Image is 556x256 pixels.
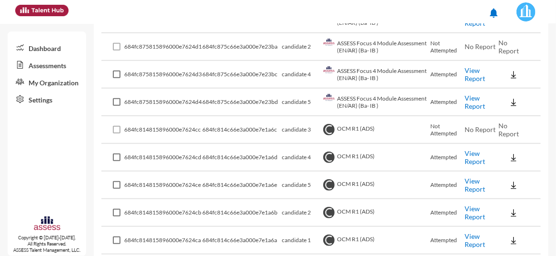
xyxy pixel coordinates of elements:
[465,66,486,82] a: View Report
[465,205,486,221] a: View Report
[124,144,202,172] td: 684fc814815896000e7624cd
[431,144,465,172] td: Attempted
[431,227,465,255] td: Attempted
[321,116,431,144] td: OCM R1 (ADS)
[465,42,496,51] span: No Report
[8,73,86,91] a: My Organization
[8,235,86,253] p: Copyright © [DATE]-[DATE]. All Rights Reserved. ASSESS Talent Management, LLC.
[465,94,486,110] a: View Report
[124,172,202,199] td: 684fc814815896000e7624ce
[124,199,202,227] td: 684fc814815896000e7624cb
[202,227,282,255] td: 684fc814c66e3a000e7e1a6a
[282,227,321,255] td: candidate 1
[321,61,431,89] td: ASSESS Focus 4 Module Assessment (EN/AR) (Ba- IB )
[124,89,202,116] td: 684fc875815896000e7624d4
[431,33,465,61] td: Not Attempted
[321,199,431,227] td: OCM R1 (ADS)
[282,61,321,89] td: candidate 4
[321,144,431,172] td: OCM R1 (ADS)
[282,116,321,144] td: candidate 3
[321,172,431,199] td: OCM R1 (ADS)
[321,227,431,255] td: OCM R1 (ADS)
[282,33,321,61] td: candidate 2
[465,125,496,133] span: No Report
[8,39,86,56] a: Dashboard
[202,144,282,172] td: 684fc814c66e3a000e7e1a6d
[202,116,282,144] td: 684fc814c66e3a000e7e1a6c
[282,172,321,199] td: candidate 5
[124,116,202,144] td: 684fc814815896000e7624cc
[465,232,486,248] a: View Report
[431,116,465,144] td: Not Attempted
[282,199,321,227] td: candidate 2
[124,33,202,61] td: 684fc875815896000e7624d1
[282,144,321,172] td: candidate 4
[124,227,202,255] td: 684fc814815896000e7624ca
[431,172,465,199] td: Attempted
[8,56,86,73] a: Assessments
[202,89,282,116] td: 684fc875c66e3a000e7e23bd
[8,91,86,108] a: Settings
[124,61,202,89] td: 684fc875815896000e7624d3
[498,122,519,138] span: No Report
[321,33,431,61] td: ASSESS Focus 4 Module Assessment (EN/AR) (Ba- IB )
[33,215,61,233] img: assesscompany-logo.png
[202,33,282,61] td: 684fc875c66e3a000e7e23ba
[321,89,431,116] td: ASSESS Focus 4 Module Assessment (EN/AR) (Ba- IB )
[202,199,282,227] td: 684fc814c66e3a000e7e1a6b
[465,177,486,193] a: View Report
[498,39,519,55] span: No Report
[431,89,465,116] td: Attempted
[431,199,465,227] td: Attempted
[488,7,499,19] mat-icon: notifications
[465,149,486,165] a: View Report
[202,172,282,199] td: 684fc814c66e3a000e7e1a6e
[202,61,282,89] td: 684fc875c66e3a000e7e23bc
[282,89,321,116] td: candidate 5
[431,61,465,89] td: Attempted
